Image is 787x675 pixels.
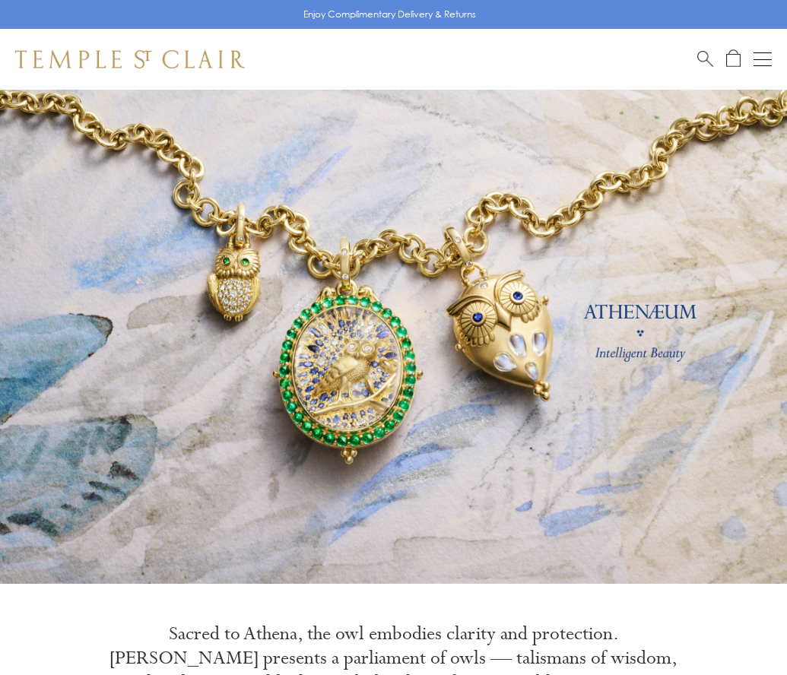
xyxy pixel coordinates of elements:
a: Search [697,49,713,68]
button: Open navigation [754,50,772,68]
img: Temple St. Clair [15,50,245,68]
p: Enjoy Complimentary Delivery & Returns [303,7,476,22]
a: Open Shopping Bag [726,49,741,68]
